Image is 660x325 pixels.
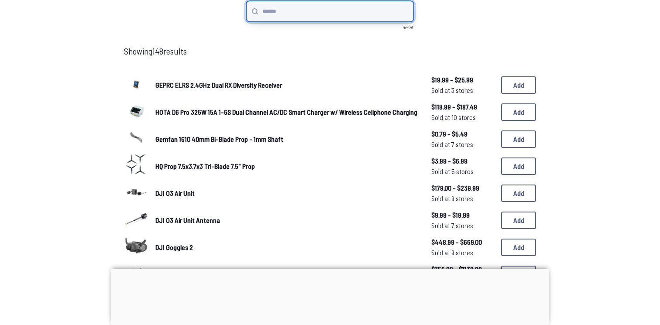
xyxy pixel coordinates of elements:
[124,44,536,58] p: Showing 148 results
[155,107,417,117] a: HOTA D6 Pro 325W 15A 1-6S Dual Channel AC/DC Smart Charger w/ Wireless Cellphone Charging
[501,212,536,229] button: Add
[124,234,148,258] img: image
[155,188,417,198] a: DJI O3 Air Unit
[501,130,536,148] button: Add
[111,269,550,323] iframe: Advertisement
[431,264,494,274] span: $756.99 - $1139.99
[501,185,536,202] button: Add
[431,85,494,96] span: Sold at 3 stores
[155,80,417,90] a: GEPRC ELRS 2.4GHz Dual RX Diversity Receiver
[431,220,494,231] span: Sold at 7 stores
[431,139,494,150] span: Sold at 7 stores
[124,126,148,150] img: image
[431,247,494,258] span: Sold at 9 stores
[124,99,148,123] img: image
[155,81,282,89] span: GEPRC ELRS 2.4GHz Dual RX Diversity Receiver
[155,189,195,197] span: DJI O3 Air Unit
[155,108,417,116] span: HOTA D6 Pro 325W 15A 1-6S Dual Channel AC/DC Smart Charger w/ Wireless Cellphone Charging
[431,156,494,166] span: $3.99 - $6.99
[155,216,220,224] span: DJI O3 Air Unit Antenna
[155,243,193,251] span: DJI Goggles 2
[124,153,148,180] a: image
[124,261,148,288] a: image
[431,183,494,193] span: $179.00 - $239.99
[155,242,417,253] a: DJI Goggles 2
[124,72,148,99] a: image
[155,161,417,171] a: HQ Prop 7.5x3.7x3 Tri-Blade 7.5" Prop
[155,215,417,226] a: DJI O3 Air Unit Antenna
[124,99,148,126] a: image
[124,261,148,285] img: image
[402,24,414,30] a: Reset
[431,102,494,112] span: $118.99 - $187.49
[501,239,536,256] button: Add
[124,180,148,204] img: image
[501,76,536,94] button: Add
[431,193,494,204] span: Sold at 9 stores
[124,207,148,231] img: image
[124,153,148,177] img: image
[431,166,494,177] span: Sold at 5 stores
[124,180,148,207] a: image
[501,157,536,175] button: Add
[431,129,494,139] span: $0.79 - $5.49
[124,126,148,153] a: image
[124,234,148,261] a: image
[501,266,536,283] button: Add
[155,134,417,144] a: Gemfan 1610 40mm Bi-Blade Prop - 1mm Shaft
[501,103,536,121] button: Add
[155,135,283,143] span: Gemfan 1610 40mm Bi-Blade Prop - 1mm Shaft
[431,75,494,85] span: $19.99 - $25.99
[431,112,494,123] span: Sold at 10 stores
[431,237,494,247] span: $448.99 - $669.00
[431,210,494,220] span: $9.99 - $19.99
[124,72,148,96] img: image
[155,162,255,170] span: HQ Prop 7.5x3.7x3 Tri-Blade 7.5" Prop
[124,207,148,234] a: image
